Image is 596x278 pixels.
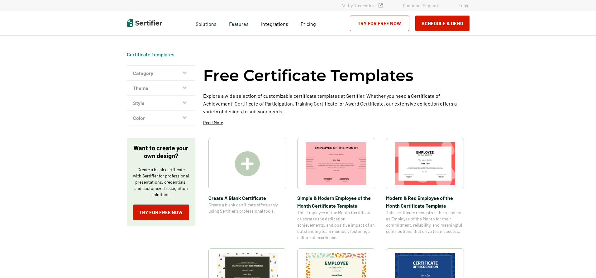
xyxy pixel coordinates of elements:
span: Integrations [261,21,288,27]
img: Simple & Modern Employee of the Month Certificate Template [306,142,366,185]
a: Modern & Red Employee of the Month Certificate TemplateModern & Red Employee of the Month Certifi... [386,138,464,241]
p: Read More [203,120,223,126]
a: Login [459,3,470,8]
span: This Employee of the Month Certificate celebrates the dedication, achievements, and positive impa... [297,210,375,241]
h1: Free Certificate Templates [203,65,413,86]
div: Breadcrumb [127,51,174,58]
a: Verify Credentials [342,3,383,8]
p: Create a blank certificate with Sertifier for professional presentations, credentials, and custom... [133,167,189,198]
button: Theme [127,81,195,96]
span: Features [229,19,249,27]
span: Create A Blank Certificate [208,194,286,202]
a: Try for Free Now [133,205,189,220]
a: Pricing [301,19,316,27]
span: Simple & Modern Employee of the Month Certificate Template [297,194,375,210]
button: Category [127,66,195,81]
span: Certificate Templates [127,51,174,58]
p: Want to create your own design? [133,144,189,160]
span: Modern & Red Employee of the Month Certificate Template [386,194,464,210]
p: Explore a wide selection of customizable certificate templates at Sertifier. Whether you need a C... [203,92,470,115]
img: Sertifier | Digital Credentialing Platform [127,19,162,27]
a: Customer Support [403,3,438,8]
button: Color [127,111,195,125]
button: Style [127,96,195,111]
img: Create A Blank Certificate [235,151,260,176]
a: Certificate Templates [127,51,174,57]
span: Solutions [196,19,217,27]
span: Pricing [301,21,316,27]
span: Create a blank certificate effortlessly using Sertifier’s professional tools. [208,202,286,214]
a: Simple & Modern Employee of the Month Certificate TemplateSimple & Modern Employee of the Month C... [297,138,375,241]
img: Verified [379,3,383,7]
span: This certificate recognizes the recipient as Employee of the Month for their commitment, reliabil... [386,210,464,234]
a: Try for Free Now [350,16,409,31]
a: Integrations [261,19,288,27]
img: Modern & Red Employee of the Month Certificate Template [395,142,455,185]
